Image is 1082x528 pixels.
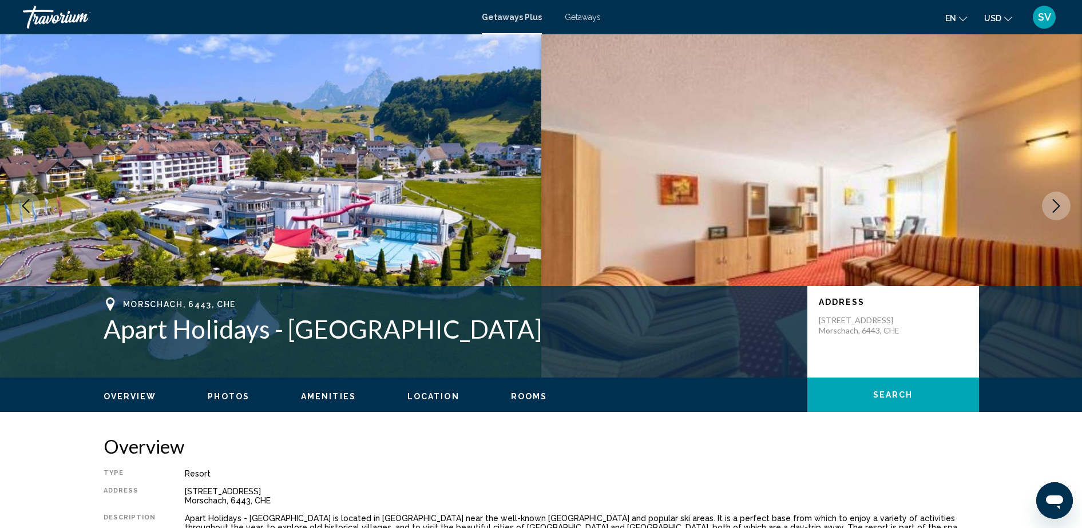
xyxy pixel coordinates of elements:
p: [STREET_ADDRESS] Morschach, 6443, CHE [819,315,910,336]
a: Getaways [565,13,601,22]
span: Amenities [301,392,356,401]
span: USD [984,14,1001,23]
button: Next image [1042,192,1071,220]
button: Change currency [984,10,1012,26]
span: Morschach, 6443, CHE [123,300,236,309]
button: Location [407,391,459,402]
button: User Menu [1029,5,1059,29]
button: Amenities [301,391,356,402]
button: Overview [104,391,157,402]
button: Rooms [511,391,548,402]
span: Search [873,391,913,400]
span: Rooms [511,392,548,401]
div: Address [104,487,156,505]
span: en [945,14,956,23]
button: Photos [208,391,249,402]
div: Resort [185,469,979,478]
a: Travorium [23,6,470,29]
p: Address [819,297,968,307]
div: [STREET_ADDRESS] Morschach, 6443, CHE [185,487,979,505]
span: SV [1038,11,1051,23]
span: Location [407,392,459,401]
h1: Apart Holidays - [GEOGRAPHIC_DATA] [104,314,796,344]
iframe: Poga, lai palaistu ziņojumapmaiņas logu [1036,482,1073,519]
h2: Overview [104,435,979,458]
span: Photos [208,392,249,401]
button: Previous image [11,192,40,220]
button: Change language [945,10,967,26]
div: Type [104,469,156,478]
span: Overview [104,392,157,401]
button: Search [807,378,979,412]
a: Getaways Plus [482,13,542,22]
